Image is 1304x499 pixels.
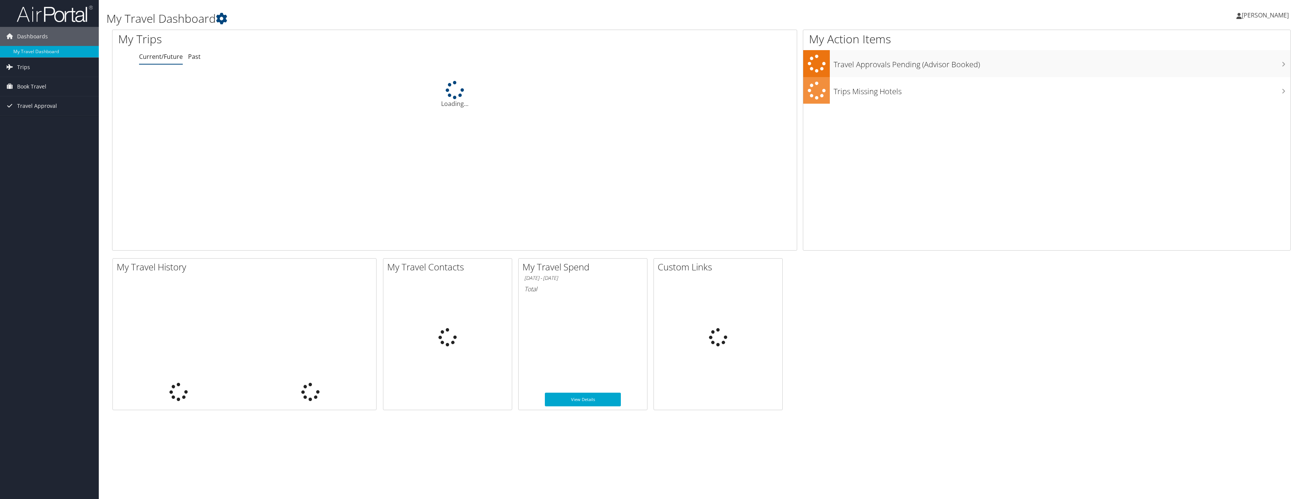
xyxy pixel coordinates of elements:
[106,11,900,27] h1: My Travel Dashboard
[17,5,93,23] img: airportal-logo.png
[17,58,30,77] span: Trips
[658,261,782,273] h2: Custom Links
[803,31,1290,47] h1: My Action Items
[117,261,376,273] h2: My Travel History
[17,27,48,46] span: Dashboards
[834,55,1290,70] h3: Travel Approvals Pending (Advisor Booked)
[1242,11,1289,19] span: [PERSON_NAME]
[17,96,57,115] span: Travel Approval
[545,393,621,406] a: View Details
[17,77,46,96] span: Book Travel
[112,81,797,108] div: Loading...
[387,261,512,273] h2: My Travel Contacts
[803,77,1290,104] a: Trips Missing Hotels
[524,285,641,293] h6: Total
[522,261,647,273] h2: My Travel Spend
[139,52,183,61] a: Current/Future
[524,275,641,282] h6: [DATE] - [DATE]
[188,52,201,61] a: Past
[803,50,1290,77] a: Travel Approvals Pending (Advisor Booked)
[118,31,506,47] h1: My Trips
[1236,4,1296,27] a: [PERSON_NAME]
[834,82,1290,97] h3: Trips Missing Hotels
